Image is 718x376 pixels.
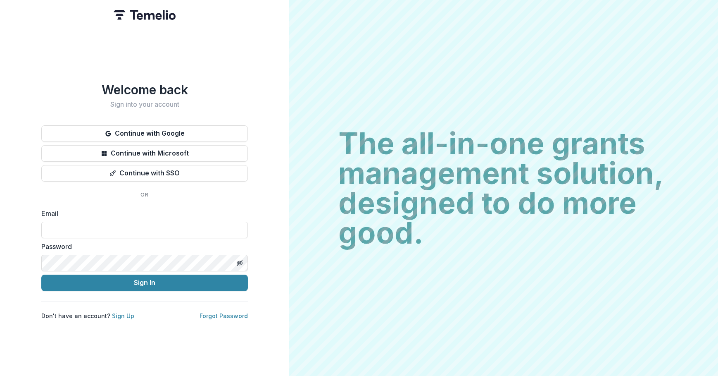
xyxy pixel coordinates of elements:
[41,208,243,218] label: Email
[41,311,134,320] p: Don't have an account?
[41,242,243,251] label: Password
[41,165,248,182] button: Continue with SSO
[233,256,246,270] button: Toggle password visibility
[112,312,134,319] a: Sign Up
[41,101,248,108] h2: Sign into your account
[200,312,248,319] a: Forgot Password
[41,275,248,291] button: Sign In
[41,145,248,162] button: Continue with Microsoft
[41,125,248,142] button: Continue with Google
[114,10,176,20] img: Temelio
[41,82,248,97] h1: Welcome back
